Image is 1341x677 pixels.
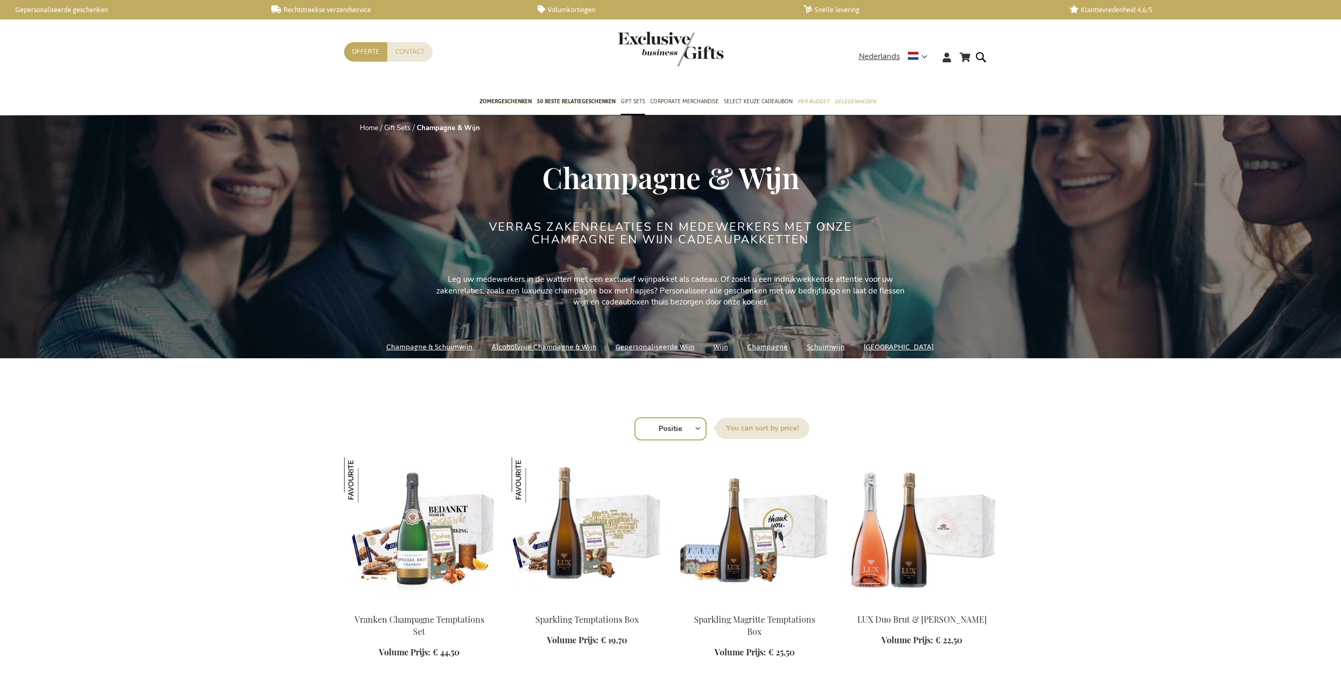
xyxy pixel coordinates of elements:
img: Sparkling Margritte Temptations Box [679,457,830,605]
a: Volume Prijs: € 19,70 [547,634,627,646]
span: Gelegenheden [835,96,876,107]
img: Vranken Champagne Temptations Set [344,457,495,605]
span: Select Keuze Cadeaubon [724,96,792,107]
a: Schuimwijn [807,340,845,354]
a: Alcoholvrije Champagne & Wijn [492,340,596,354]
a: Champagne & Schuimwijn [386,340,473,354]
a: Sparkling Margritte Temptations Box [679,601,830,611]
a: Home [360,123,378,133]
span: € 19,70 [601,634,627,645]
a: Sparkling Temptations Bpx Sparkling Temptations Box [512,601,662,611]
a: Wijn [713,340,728,354]
a: store logo [618,32,671,66]
a: Klanttevredenheid 4,6/5 [1070,5,1319,14]
a: Gift Sets [384,123,410,133]
a: Volume Prijs: € 44,50 [379,646,459,659]
a: Champagne [747,340,788,354]
label: Sorteer op [716,418,809,439]
a: Gepersonaliseerde geschenken [5,5,255,14]
a: Sparkling Temptations Box [535,614,639,625]
a: Offerte [344,42,387,62]
a: Gepersonaliseerde Wijn [615,340,694,354]
span: Corporate Merchandise [650,96,719,107]
span: € 25,50 [768,646,795,658]
span: Volume Prijs: [379,646,430,658]
a: Volume Prijs: € 22,50 [882,634,962,646]
span: Volume Prijs: [882,634,933,645]
img: LUX Duo Brut & Rosa Gift Box [847,457,997,605]
a: LUX Duo Brut & Rosa Gift Box [847,601,997,611]
div: Nederlands [859,51,934,63]
img: Exclusive Business gifts logo [618,32,723,66]
img: Sparkling Temptations Bpx [512,457,662,605]
img: Vranken Champagne Temptations Set [344,457,389,503]
span: Volume Prijs: [547,634,599,645]
img: Sparkling Temptations Box [512,457,557,503]
span: € 22,50 [935,634,962,645]
a: Vranken Champagne Temptations Set [355,614,484,637]
a: [GEOGRAPHIC_DATA] [864,340,934,354]
strong: Champagne & Wijn [417,123,480,133]
a: LUX Duo Brut & [PERSON_NAME] [857,614,987,625]
span: 50 beste relatiegeschenken [537,96,615,107]
p: Leg uw medewerkers in de watten met een exclusief wijnpakket als cadeau. Of zoekt u een indrukwek... [434,274,908,308]
a: Snelle levering [804,5,1053,14]
a: Vranken Champagne Temptations Set Vranken Champagne Temptations Set [344,601,495,611]
span: € 44,50 [433,646,459,658]
span: Gift Sets [621,96,645,107]
a: Volume Prijs: € 25,50 [714,646,795,659]
h2: Verras zakenrelaties en medewerkers met onze champagne en wijn cadeaupakketten [473,221,868,246]
a: Rechtstreekse verzendservice [271,5,521,14]
span: Nederlands [859,51,900,63]
span: Volume Prijs: [714,646,766,658]
span: Per Budget [798,96,829,107]
span: Champagne & Wijn [542,158,799,197]
a: Volumkortingen [537,5,787,14]
a: Sparkling Magritte Temptations Box [694,614,815,637]
a: Contact [387,42,433,62]
span: Zomergeschenken [479,96,532,107]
